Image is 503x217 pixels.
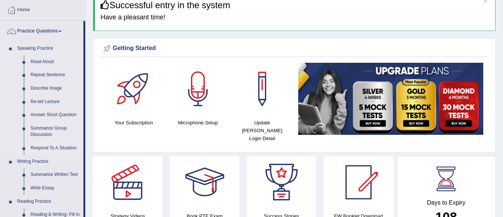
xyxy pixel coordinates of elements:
[27,108,83,122] a: Answer Short Question
[170,119,227,127] h4: Microphone Setup
[27,142,83,155] a: Respond To A Situation
[102,43,487,54] div: Getting Started
[27,182,83,195] a: Write Essay
[101,0,490,10] h3: Successful entry in the system
[0,21,83,40] a: Practice Questions
[405,199,487,206] h4: Days to Expiry
[298,63,484,135] img: small5.jpg
[27,68,83,82] a: Repeat Sentence
[14,155,83,168] a: Writing Practice
[105,119,162,127] h4: Your Subscription
[27,82,83,95] a: Describe Image
[101,14,490,21] h4: Have a pleasant time!
[27,168,83,182] a: Summarize Written Text
[27,95,83,109] a: Re-tell Lecture
[14,42,83,55] a: Speaking Practice
[27,122,83,142] a: Summarize Group Discussion
[14,195,83,208] a: Reading Practice
[234,119,291,142] h4: Update [PERSON_NAME] Login Detail
[27,55,83,69] a: Read Aloud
